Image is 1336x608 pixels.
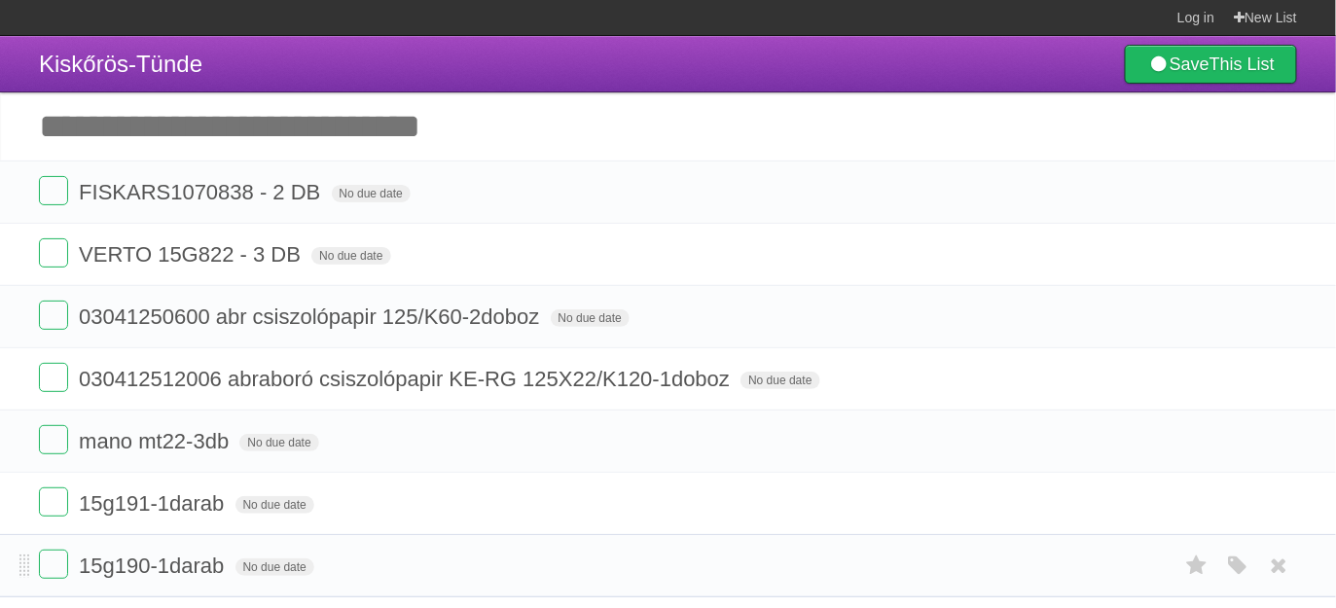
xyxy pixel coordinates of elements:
span: No due date [551,309,630,327]
label: Done [39,301,68,330]
span: FISKARS1070838 - 2 DB [79,180,325,204]
span: No due date [332,185,411,202]
span: 15g191-1darab [79,491,229,516]
span: VERTO 15G822 - 3 DB [79,242,306,267]
span: Kiskőrös-Tünde [39,51,202,77]
span: 15g190-1darab [79,554,229,578]
span: No due date [235,558,314,576]
label: Done [39,425,68,454]
label: Done [39,550,68,579]
span: No due date [239,434,318,451]
span: 030412512006 abraboró csiszolópapir KE-RG 125X22/K120-1doboz [79,367,735,391]
span: 03041250600 abr csiszolópapir 125/K60-2doboz [79,304,544,329]
label: Done [39,238,68,268]
span: No due date [235,496,314,514]
span: No due date [311,247,390,265]
label: Done [39,176,68,205]
label: Done [39,487,68,517]
label: Star task [1178,550,1215,582]
span: mano mt22-3db [79,429,234,453]
label: Done [39,363,68,392]
span: No due date [740,372,819,389]
a: SaveThis List [1125,45,1297,84]
b: This List [1210,54,1275,74]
